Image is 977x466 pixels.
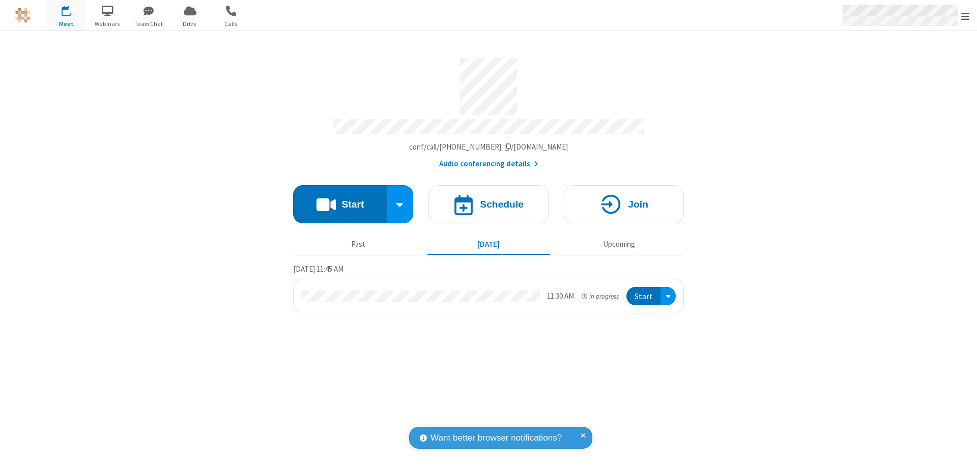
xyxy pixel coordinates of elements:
[626,287,660,306] button: Start
[293,185,387,223] button: Start
[15,8,31,23] img: QA Selenium DO NOT DELETE OR CHANGE
[47,19,85,28] span: Meet
[427,235,550,254] button: [DATE]
[428,185,549,223] button: Schedule
[628,199,648,209] h4: Join
[387,185,414,223] div: Start conference options
[952,440,969,459] iframe: Chat
[547,290,574,302] div: 11:30 AM
[480,199,524,209] h4: Schedule
[297,235,420,254] button: Past
[212,19,250,28] span: Calls
[409,142,568,152] span: Copy my meeting room link
[171,19,209,28] span: Drive
[341,199,364,209] h4: Start
[439,158,538,170] button: Audio conferencing details
[564,185,684,223] button: Join
[69,6,75,13] div: 1
[430,431,562,445] span: Want better browser notifications?
[660,287,676,306] div: Open menu
[558,235,680,254] button: Upcoming
[130,19,168,28] span: Team Chat
[582,292,619,301] em: in progress
[293,50,684,170] section: Account details
[409,141,568,153] button: Copy my meeting room linkCopy my meeting room link
[293,263,684,314] section: Today's Meetings
[293,264,343,274] span: [DATE] 11:45 AM
[89,19,127,28] span: Webinars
